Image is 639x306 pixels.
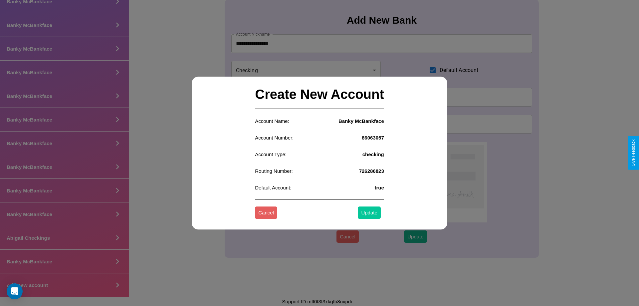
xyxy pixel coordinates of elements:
h4: checking [362,152,384,157]
p: Routing Number: [255,166,293,175]
button: Cancel [255,207,277,219]
h4: true [374,185,384,190]
h4: Banky McBankface [338,118,384,124]
div: Open Intercom Messenger [7,283,23,299]
p: Account Type: [255,150,287,159]
p: Account Number: [255,133,294,142]
p: Default Account: [255,183,291,192]
div: Give Feedback [631,140,636,166]
h4: 726286823 [359,168,384,174]
h2: Create New Account [255,80,384,109]
h4: 86063057 [362,135,384,141]
p: Account Name: [255,117,289,126]
button: Update [358,207,380,219]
